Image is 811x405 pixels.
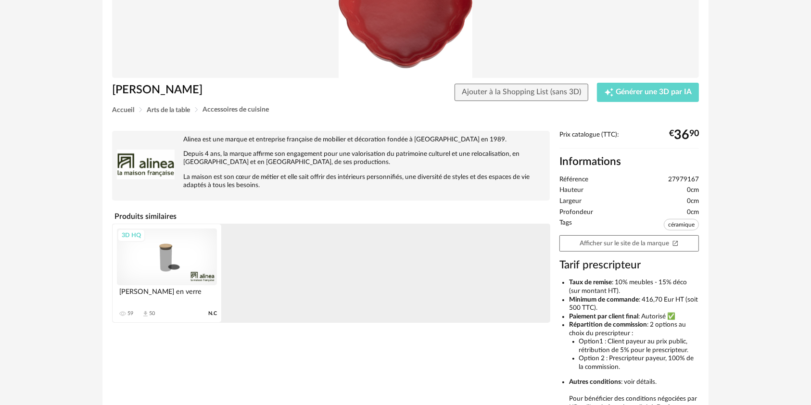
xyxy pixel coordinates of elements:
[668,176,699,184] span: 27979167
[569,321,699,371] li: : 2 options au choix du prescripteur :
[112,83,351,98] h1: [PERSON_NAME]
[559,176,588,184] span: Référence
[569,378,699,387] li: : voir détails.
[117,150,545,166] p: Depuis 4 ans, la marque affirme son engagement pour une valorisation du patrimoine culturel et un...
[208,310,217,317] span: N.C
[597,83,699,102] button: Creation icon Générer une 3D par IA
[604,88,614,97] span: Creation icon
[559,235,699,252] a: Afficher sur le site de la marqueOpen In New icon
[569,313,638,320] b: Paiement par client final
[579,338,699,354] li: Option1 : Client payeur au prix public, rétribution de 5% pour le prescripteur.
[687,186,699,195] span: 0cm
[112,209,550,224] h4: Produits similaires
[664,219,699,230] span: céramique
[117,136,175,193] img: brand logo
[569,313,699,321] li: : Autorisé ✅
[142,310,149,317] span: Download icon
[672,240,679,246] span: Open In New icon
[569,321,647,328] b: Répartition de commission
[117,136,545,144] p: Alinea est une marque et entreprise française de mobilier et décoration fondée à [GEOGRAPHIC_DATA...
[455,84,588,101] button: Ajouter à la Shopping List (sans 3D)
[117,229,145,241] div: 3D HQ
[113,224,221,322] a: 3D HQ [PERSON_NAME] en verre 59 Download icon 50 N.C
[569,296,639,303] b: Minimum de commande
[559,208,593,217] span: Profondeur
[559,219,572,233] span: Tags
[112,106,699,114] div: Breadcrumb
[203,106,269,113] span: Accessoires de cuisine
[687,197,699,206] span: 0cm
[569,379,621,385] b: Autres conditions
[559,186,583,195] span: Hauteur
[559,131,699,149] div: Prix catalogue (TTC):
[149,310,155,317] div: 50
[559,155,699,169] h2: Informations
[569,278,699,295] li: : 10% meubles - 15% déco (sur montant HT).
[117,285,217,304] div: [PERSON_NAME] en verre
[569,279,612,286] b: Taux de remise
[462,88,581,96] span: Ajouter à la Shopping List (sans 3D)
[112,107,134,114] span: Accueil
[559,197,582,206] span: Largeur
[674,131,689,139] span: 36
[579,354,699,371] li: Option 2 : Prescripteur payeur, 100% de la commission.
[147,107,190,114] span: Arts de la table
[687,208,699,217] span: 0cm
[127,310,133,317] div: 59
[616,89,692,96] span: Générer une 3D par IA
[117,173,545,190] p: La maison est son cœur de métier et elle sait offrir des intérieurs personnifiés, une diversité d...
[669,131,699,139] div: € 90
[569,296,699,313] li: : 416,70 Eur HT (soit 500 TTC).
[559,258,699,272] h3: Tarif prescripteur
